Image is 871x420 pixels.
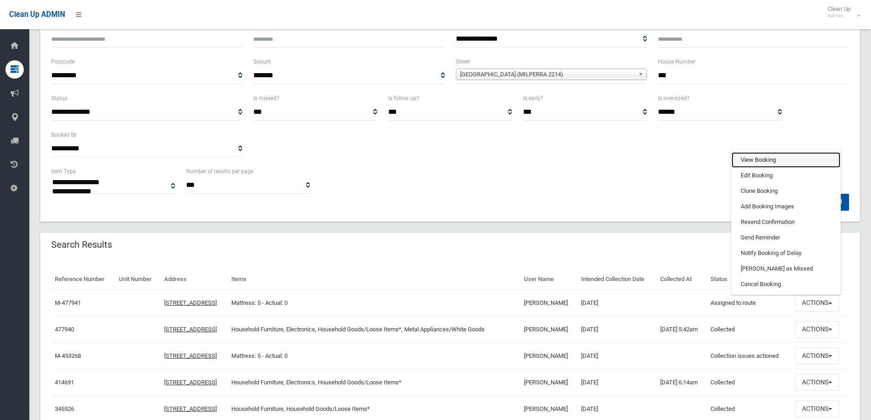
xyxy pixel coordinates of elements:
a: [STREET_ADDRESS] [164,379,217,386]
header: Search Results [40,236,123,254]
td: Assigned to route [707,290,791,316]
a: Cancel Booking [732,276,840,292]
span: Clean Up ADMIN [9,10,65,19]
td: [PERSON_NAME] [520,369,578,396]
td: Household Furniture, Electronics, Household Goods/Loose Items*, Metal Appliances/White Goods [228,316,520,343]
th: Intended Collection Date [577,269,657,290]
label: Item Type [51,166,75,176]
label: Is follow up? [388,93,419,103]
th: Reference Number [51,269,115,290]
td: [PERSON_NAME] [520,343,578,369]
a: 345526 [55,405,74,412]
small: Admin [828,12,850,19]
span: Clean Up [823,5,860,19]
th: User Name [520,269,578,290]
a: 414691 [55,379,74,386]
label: Postcode [51,57,75,67]
a: [STREET_ADDRESS] [164,405,217,412]
button: Actions [795,321,839,338]
a: Send Reminder [732,230,840,245]
label: Street [456,57,470,67]
a: [STREET_ADDRESS] [164,326,217,333]
th: Address [160,269,228,290]
a: [STREET_ADDRESS] [164,352,217,359]
td: Collection issues actioned [707,343,791,369]
label: Is oversized? [658,93,689,103]
a: Resend Confirmation [732,214,840,230]
a: View Booking [732,152,840,168]
td: [DATE] 5:42am [657,316,707,343]
a: 477940 [55,326,74,333]
td: Collected [707,316,791,343]
td: [DATE] [577,369,657,396]
label: Is early? [523,93,543,103]
button: Actions [795,347,839,364]
button: Actions [795,374,839,391]
a: M-453268 [55,352,81,359]
td: Mattress: 5 - Actual: 0 [228,290,520,316]
label: Booked By [51,130,77,140]
td: Collected [707,369,791,396]
td: [DATE] [577,343,657,369]
td: [DATE] [577,316,657,343]
td: Household Furniture, Electronics, Household Goods/Loose Items* [228,369,520,396]
a: [PERSON_NAME] as Missed [732,261,840,276]
label: Is missed? [253,93,279,103]
span: [GEOGRAPHIC_DATA] (MILPERRA 2214) [460,69,635,80]
td: [PERSON_NAME] [520,316,578,343]
label: Suburb [253,57,271,67]
th: Unit Number [115,269,160,290]
a: Add Booking Images [732,199,840,214]
label: Number of results per page [186,166,253,176]
button: Actions [795,295,839,312]
td: Mattress: 5 - Actual: 0 [228,343,520,369]
th: Items [228,269,520,290]
label: Status [51,93,67,103]
th: Status [707,269,791,290]
label: House Number [658,57,695,67]
a: Notify Booking of Delay [732,245,840,261]
button: Actions [795,400,839,417]
td: [PERSON_NAME] [520,290,578,316]
a: Clone Booking [732,183,840,199]
a: Edit Booking [732,168,840,183]
a: M-477941 [55,299,81,306]
th: Collected At [657,269,707,290]
a: [STREET_ADDRESS] [164,299,217,306]
td: [DATE] 6:14am [657,369,707,396]
td: [DATE] [577,290,657,316]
